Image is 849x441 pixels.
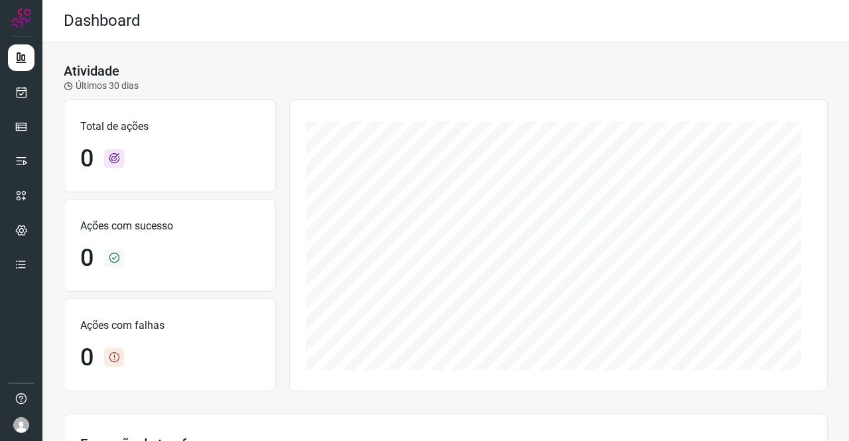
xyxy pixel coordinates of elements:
img: Logo [11,8,31,28]
h1: 0 [80,145,94,173]
p: Ações com falhas [80,318,259,334]
h1: 0 [80,344,94,372]
p: Ações com sucesso [80,218,259,234]
h1: 0 [80,244,94,273]
h3: Atividade [64,63,119,79]
p: Total de ações [80,119,259,135]
h2: Dashboard [64,11,141,31]
p: Últimos 30 dias [64,79,139,93]
img: avatar-user-boy.jpg [13,417,29,433]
